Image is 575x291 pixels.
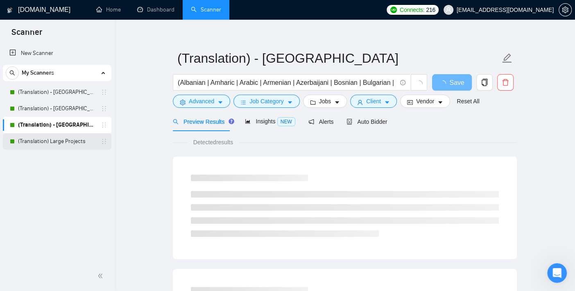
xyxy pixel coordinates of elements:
span: holder [101,105,107,112]
a: dashboardDashboard [137,6,174,13]
button: folderJobscaret-down [303,95,347,108]
a: (Translation) - [GEOGRAPHIC_DATA] [18,84,96,100]
span: Insights [245,118,295,125]
a: searchScanner [191,6,221,13]
span: NEW [277,117,295,126]
li: My Scanners [3,65,111,150]
span: holder [101,138,107,145]
a: (Translation) - [GEOGRAPHIC_DATA] [18,100,96,117]
span: caret-down [437,99,443,105]
span: Alerts [308,118,334,125]
span: loading [439,80,449,87]
span: caret-down [217,99,223,105]
span: edit [502,53,512,64]
span: idcard [407,99,413,105]
span: user [446,7,451,13]
span: loading [415,80,423,88]
span: info-circle [400,80,405,85]
img: upwork-logo.png [390,7,397,13]
span: Vendor [416,97,434,106]
span: user [357,99,363,105]
button: barsJob Categorycaret-down [233,95,299,108]
span: holder [101,122,107,128]
button: copy [476,74,493,91]
span: holder [101,89,107,95]
span: Auto Bidder [346,118,387,125]
span: Scanner [5,26,49,43]
span: Jobs [319,97,331,106]
a: (Translation) Large Projects [18,133,96,150]
span: notification [308,119,314,125]
a: setting [559,7,572,13]
span: Client [366,97,381,106]
span: caret-down [384,99,390,105]
span: double-left [97,272,106,280]
span: search [6,70,18,76]
span: Detected results [188,138,239,147]
span: area-chart [245,118,251,124]
button: delete [497,74,514,91]
a: New Scanner [9,45,105,61]
button: search [6,66,19,80]
li: New Scanner [3,45,111,61]
span: bars [240,99,246,105]
span: folder [310,99,316,105]
span: 216 [426,5,435,14]
a: Reset All [457,97,479,106]
span: My Scanners [22,65,54,81]
button: userClientcaret-down [350,95,397,108]
span: Preview Results [173,118,232,125]
span: setting [559,7,571,13]
button: setting [559,3,572,16]
span: search [173,119,179,125]
a: homeHome [96,6,121,13]
span: caret-down [287,99,293,105]
input: Search Freelance Jobs... [178,77,396,88]
iframe: Intercom live chat [547,263,567,283]
button: settingAdvancedcaret-down [173,95,230,108]
div: Tooltip anchor [228,118,235,125]
span: Connects: [400,5,424,14]
img: logo [7,4,13,17]
span: delete [498,79,513,86]
span: Advanced [189,97,214,106]
span: Job Category [249,97,283,106]
button: Save [432,74,472,91]
span: setting [180,99,186,105]
span: copy [477,79,492,86]
span: robot [346,119,352,125]
input: Scanner name... [177,48,500,68]
button: idcardVendorcaret-down [400,95,450,108]
span: Save [449,77,464,88]
span: caret-down [334,99,340,105]
a: (Translation) - [GEOGRAPHIC_DATA] [18,117,96,133]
